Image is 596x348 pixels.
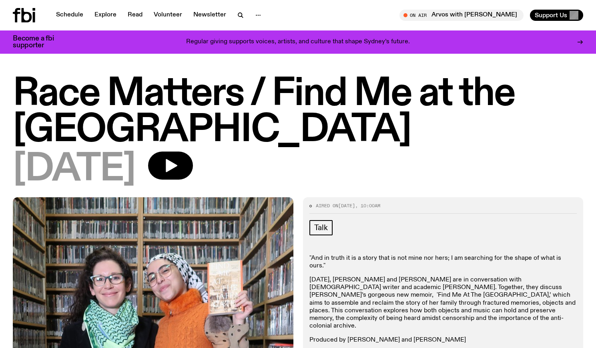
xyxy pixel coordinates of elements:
[51,10,88,21] a: Schedule
[189,10,231,21] a: Newsletter
[309,220,333,235] a: Talk
[123,10,147,21] a: Read
[13,152,135,188] span: [DATE]
[149,10,187,21] a: Volunteer
[338,202,355,209] span: [DATE]
[186,38,410,46] p: Regular giving supports voices, artists, and culture that shape Sydney’s future.
[399,10,524,21] button: On AirArvos with [PERSON_NAME]
[90,10,121,21] a: Explore
[309,255,577,270] p: "And in truth it is a story that is not mine nor hers; I am searching for the shape of what is ou...
[530,10,583,21] button: Support Us
[355,202,380,209] span: , 10:00am
[314,223,328,232] span: Talk
[13,35,64,49] h3: Become a fbi supporter
[309,336,577,344] p: Produced by [PERSON_NAME] and [PERSON_NAME]
[13,76,583,148] h1: Race Matters / Find Me at the [GEOGRAPHIC_DATA]
[316,202,338,209] span: Aired on
[309,276,577,330] p: [DATE], [PERSON_NAME] and [PERSON_NAME] are in conversation with [DEMOGRAPHIC_DATA] writer and ac...
[535,12,567,19] span: Support Us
